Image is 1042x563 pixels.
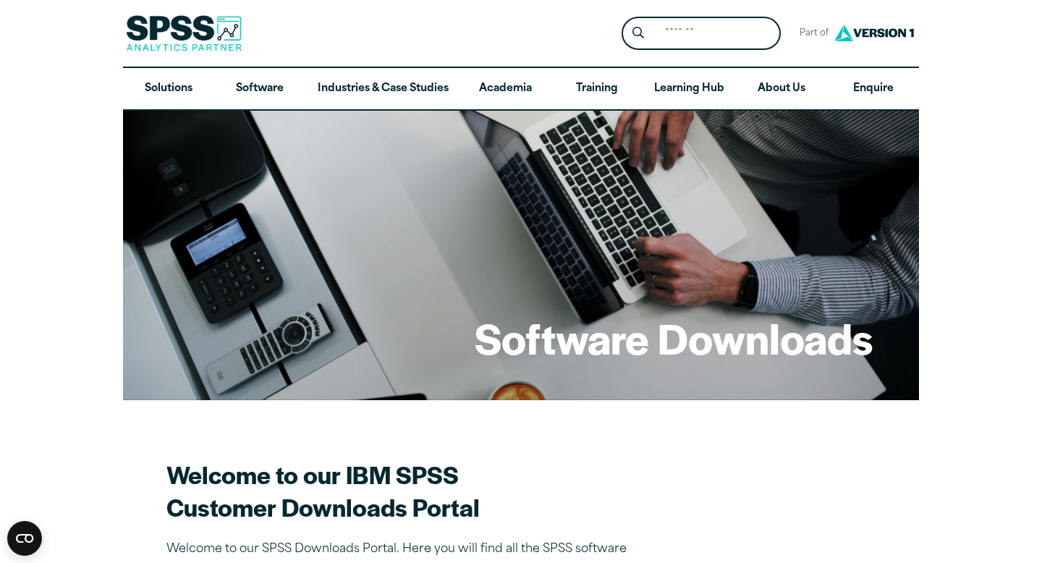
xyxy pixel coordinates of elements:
h1: Software Downloads [475,310,873,366]
span: Part of [792,23,831,44]
a: Training [551,68,643,110]
button: Open CMP widget [7,521,42,556]
svg: Search magnifying glass icon [632,27,644,39]
a: Software [214,68,305,110]
img: SPSS Analytics Partner [126,15,242,51]
nav: Desktop version of site main menu [123,68,919,110]
form: Site Header Search Form [622,17,781,51]
button: Search magnifying glass icon [625,20,652,47]
a: Industries & Case Studies [306,68,460,110]
img: Version1 Logo [831,20,918,46]
a: About Us [736,68,827,110]
a: Solutions [123,68,214,110]
a: Enquire [828,68,919,110]
a: Learning Hub [643,68,736,110]
h2: Welcome to our IBM SPSS Customer Downloads Portal [166,458,673,523]
a: Academia [460,68,551,110]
